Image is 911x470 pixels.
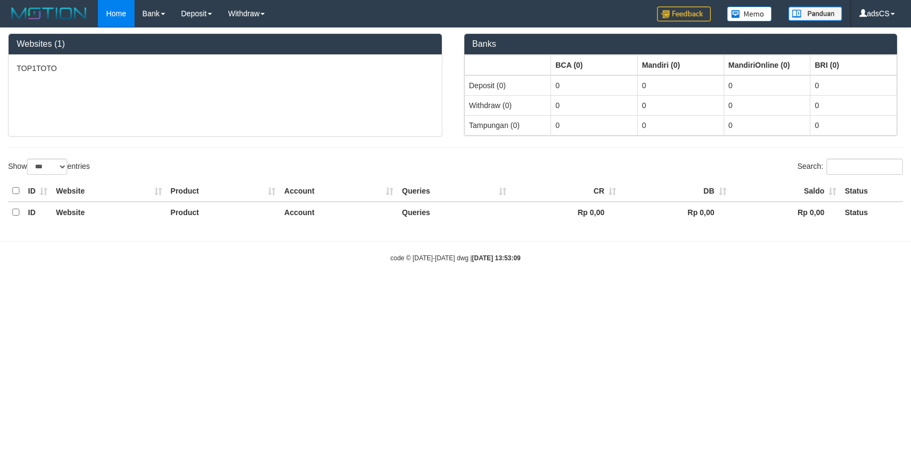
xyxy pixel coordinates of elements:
[841,202,903,223] th: Status
[280,202,398,223] th: Account
[472,39,889,49] h3: Banks
[810,75,897,96] td: 0
[391,254,521,262] small: code © [DATE]-[DATE] dwg |
[17,63,434,74] p: TOP1TOTO
[657,6,711,22] img: Feedback.jpg
[551,115,638,135] td: 0
[398,202,511,223] th: Queries
[788,6,842,21] img: panduan.png
[52,202,166,223] th: Website
[280,181,398,202] th: Account
[841,181,903,202] th: Status
[724,75,810,96] td: 0
[17,39,434,49] h3: Websites (1)
[810,95,897,115] td: 0
[551,95,638,115] td: 0
[52,181,166,202] th: Website
[166,202,280,223] th: Product
[731,202,841,223] th: Rp 0,00
[727,6,772,22] img: Button%20Memo.svg
[464,115,551,135] td: Tampungan (0)
[24,202,52,223] th: ID
[637,75,724,96] td: 0
[637,95,724,115] td: 0
[797,159,903,175] label: Search:
[637,115,724,135] td: 0
[511,202,620,223] th: Rp 0,00
[551,55,638,75] th: Group: activate to sort column ascending
[472,254,520,262] strong: [DATE] 13:53:09
[620,202,730,223] th: Rp 0,00
[166,181,280,202] th: Product
[24,181,52,202] th: ID
[27,159,67,175] select: Showentries
[731,181,841,202] th: Saldo
[464,55,551,75] th: Group: activate to sort column ascending
[810,55,897,75] th: Group: activate to sort column ascending
[8,159,90,175] label: Show entries
[724,115,810,135] td: 0
[724,55,810,75] th: Group: activate to sort column ascending
[827,159,903,175] input: Search:
[398,181,511,202] th: Queries
[620,181,730,202] th: DB
[511,181,620,202] th: CR
[8,5,90,22] img: MOTION_logo.png
[810,115,897,135] td: 0
[724,95,810,115] td: 0
[464,75,551,96] td: Deposit (0)
[464,95,551,115] td: Withdraw (0)
[637,55,724,75] th: Group: activate to sort column ascending
[551,75,638,96] td: 0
